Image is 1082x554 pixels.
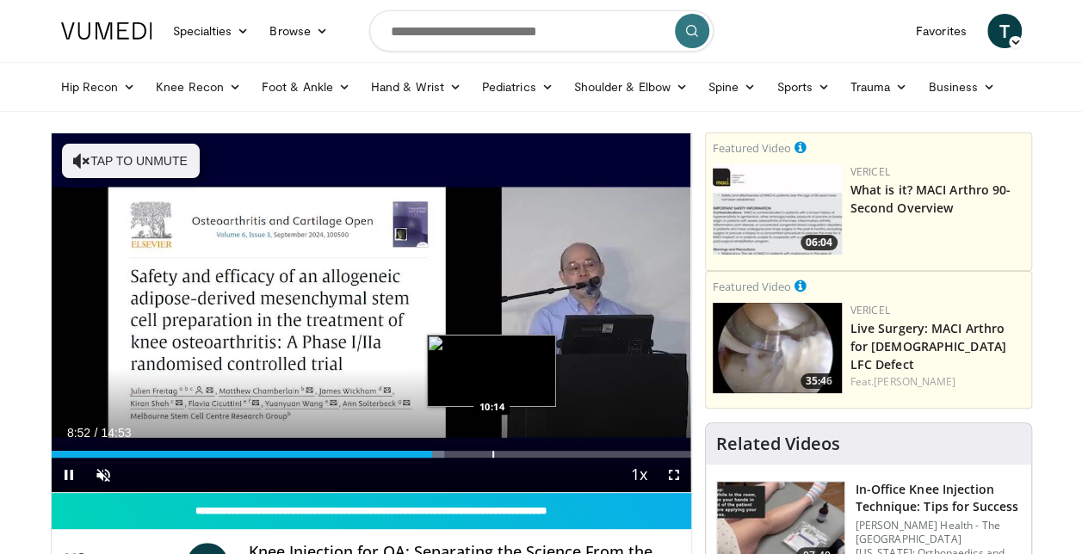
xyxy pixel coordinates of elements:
span: 14:53 [101,426,131,440]
span: 8:52 [67,426,90,440]
button: Pause [52,458,86,492]
a: 06:04 [713,164,842,255]
a: Foot & Ankle [251,70,361,104]
a: Shoulder & Elbow [564,70,698,104]
img: aa6cc8ed-3dbf-4b6a-8d82-4a06f68b6688.150x105_q85_crop-smart_upscale.jpg [713,164,842,255]
img: eb023345-1e2d-4374-a840-ddbc99f8c97c.150x105_q85_crop-smart_upscale.jpg [713,303,842,393]
a: What is it? MACI Arthro 90-Second Overview [850,182,1011,216]
a: Pediatrics [472,70,564,104]
a: Business [918,70,1005,104]
a: 35:46 [713,303,842,393]
h3: In-Office Knee Injection Technique: Tips for Success [856,481,1021,515]
a: [PERSON_NAME] [874,374,955,389]
a: Vericel [850,164,890,179]
video-js: Video Player [52,133,691,493]
a: Trauma [840,70,918,104]
a: Favorites [906,14,977,48]
img: image.jpeg [427,335,556,407]
a: Specialties [163,14,260,48]
a: Browse [259,14,338,48]
a: Spine [698,70,766,104]
div: Progress Bar [52,451,691,458]
a: Hand & Wrist [361,70,472,104]
div: Feat. [850,374,1024,390]
a: Knee Recon [145,70,251,104]
a: Sports [766,70,840,104]
small: Featured Video [713,279,791,294]
a: Hip Recon [51,70,146,104]
button: Unmute [86,458,121,492]
span: / [95,426,98,440]
span: 35:46 [801,373,838,389]
button: Playback Rate [622,458,657,492]
a: Live Surgery: MACI Arthro for [DEMOGRAPHIC_DATA] LFC Defect [850,320,1006,372]
h4: Related Videos [716,434,840,454]
span: 06:04 [801,235,838,250]
a: T [987,14,1022,48]
small: Featured Video [713,140,791,156]
input: Search topics, interventions [369,10,714,52]
button: Tap to unmute [62,144,200,178]
a: Vericel [850,303,890,317]
img: VuMedi Logo [61,22,152,40]
button: Fullscreen [657,458,691,492]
